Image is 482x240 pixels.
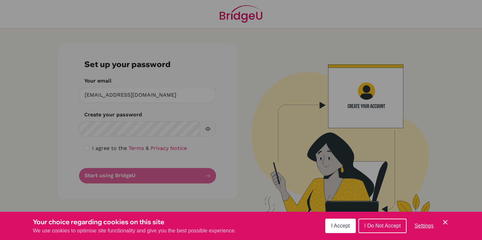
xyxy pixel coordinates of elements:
button: I Accept [325,219,356,233]
p: We use cookies to optimise site functionality and give you the best possible experience. [33,227,236,235]
span: I Do Not Accept [364,223,401,228]
button: Settings [409,219,439,232]
button: Save and close [441,218,449,226]
span: I Accept [331,223,350,228]
button: I Do Not Accept [358,219,407,233]
span: Settings [414,223,433,228]
h3: Your choice regarding cookies on this site [33,217,236,227]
